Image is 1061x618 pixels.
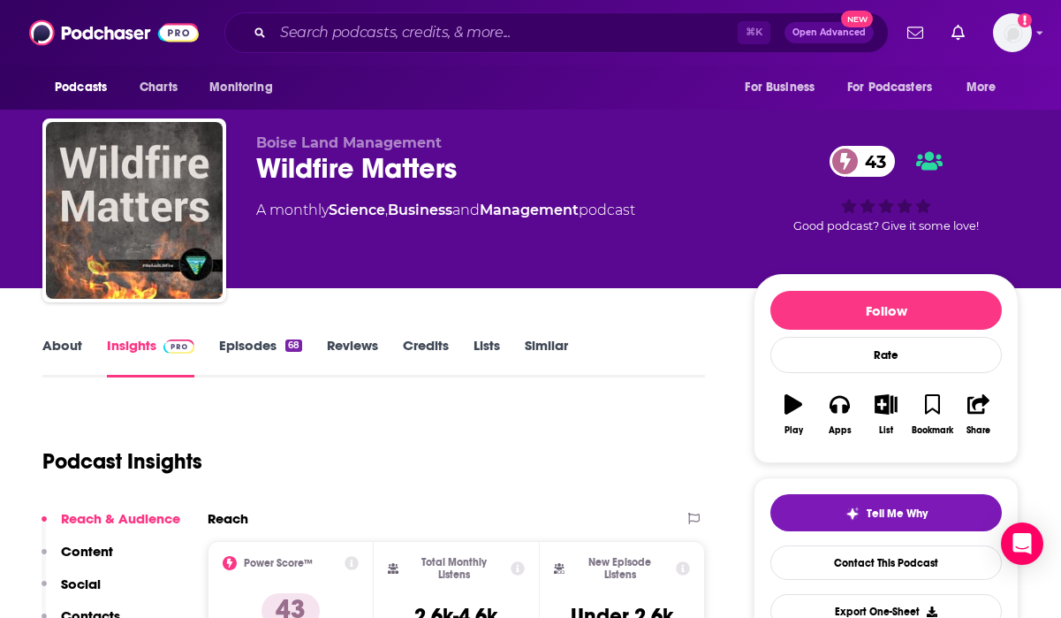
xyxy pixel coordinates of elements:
[219,337,302,378] a: Episodes68
[388,202,452,218] a: Business
[754,134,1019,244] div: 43Good podcast? Give it some love!
[42,576,101,608] button: Social
[572,556,669,581] h2: New Episode Listens
[42,337,82,378] a: About
[208,510,248,527] h2: Reach
[770,494,1002,531] button: tell me why sparkleTell Me Why
[128,71,188,104] a: Charts
[845,507,860,521] img: tell me why sparkle
[784,22,874,43] button: Open AdvancedNew
[140,75,178,100] span: Charts
[830,146,895,177] a: 43
[966,75,997,100] span: More
[770,337,1002,373] div: Rate
[793,219,979,233] span: Good podcast? Give it some love!
[405,556,504,581] h2: Total Monthly Listens
[732,71,837,104] button: open menu
[385,202,388,218] span: ,
[944,18,972,48] a: Show notifications dropdown
[224,12,889,53] div: Search podcasts, credits, & more...
[909,383,955,446] button: Bookmark
[329,202,385,218] a: Science
[847,75,932,100] span: For Podcasters
[879,425,893,436] div: List
[480,202,579,218] a: Management
[452,202,480,218] span: and
[863,383,909,446] button: List
[829,425,852,436] div: Apps
[816,383,862,446] button: Apps
[61,543,113,560] p: Content
[327,337,378,378] a: Reviews
[256,134,442,151] span: Boise Land Management
[770,383,816,446] button: Play
[841,11,873,27] span: New
[993,13,1032,52] button: Show profile menu
[256,200,635,221] div: A monthly podcast
[966,425,990,436] div: Share
[61,510,180,527] p: Reach & Audience
[770,546,1002,580] a: Contact This Podcast
[792,28,866,37] span: Open Advanced
[956,383,1002,446] button: Share
[1018,13,1032,27] svg: Add a profile image
[61,576,101,592] p: Social
[745,75,815,100] span: For Business
[770,291,1002,330] button: Follow
[847,146,895,177] span: 43
[1001,523,1043,565] div: Open Intercom Messenger
[273,19,738,47] input: Search podcasts, credits, & more...
[29,16,199,50] img: Podchaser - Follow, Share and Rate Podcasts
[993,13,1032,52] span: Logged in as juliannem
[403,337,449,378] a: Credits
[738,21,770,44] span: ⌘ K
[954,71,1019,104] button: open menu
[209,75,272,100] span: Monitoring
[55,75,107,100] span: Podcasts
[107,337,194,378] a: InsightsPodchaser Pro
[197,71,295,104] button: open menu
[867,507,928,521] span: Tell Me Why
[900,18,930,48] a: Show notifications dropdown
[46,122,223,299] img: Wildfire Matters
[993,13,1032,52] img: User Profile
[285,340,302,352] div: 68
[784,425,803,436] div: Play
[42,448,202,475] h1: Podcast Insights
[912,425,953,436] div: Bookmark
[525,337,568,378] a: Similar
[42,543,113,576] button: Content
[836,71,958,104] button: open menu
[163,340,194,354] img: Podchaser Pro
[474,337,500,378] a: Lists
[42,71,130,104] button: open menu
[42,510,180,543] button: Reach & Audience
[244,557,313,569] h2: Power Score™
